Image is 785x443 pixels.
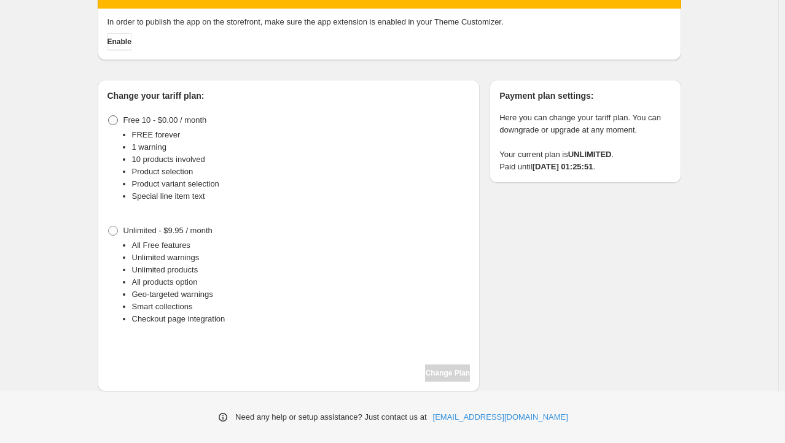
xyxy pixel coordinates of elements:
[123,226,213,235] span: Unlimited - $9.95 / month
[132,276,471,288] li: All products option
[132,252,471,264] li: Unlimited warnings
[123,115,207,125] span: Free 10 - $0.00 / month
[132,190,471,202] li: Special line item text
[499,148,671,161] p: Your current plan is .
[107,33,131,50] button: Enable
[499,90,671,102] h2: Payment plan settings:
[132,178,471,190] li: Product variant selection
[132,153,471,166] li: 10 products involved
[433,411,568,423] a: [EMAIL_ADDRESS][DOMAIN_NAME]
[107,16,671,28] p: In order to publish the app on the storefront, make sure the app extension is enabled in your The...
[499,112,671,136] p: Here you can change your tariff plan. You can downgrade or upgrade at any moment.
[132,288,471,301] li: Geo-targeted warnings
[132,264,471,276] li: Unlimited products
[132,141,471,153] li: 1 warning
[107,37,131,47] span: Enable
[107,90,471,102] h2: Change your tariff plan:
[132,301,471,313] li: Smart collections
[132,129,471,141] li: FREE forever
[499,161,671,173] p: Paid until .
[533,162,593,171] strong: [DATE] 01:25:51
[132,166,471,178] li: Product selection
[132,239,471,252] li: All Free features
[132,313,471,325] li: Checkout page integration
[568,150,612,159] strong: UNLIMITED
